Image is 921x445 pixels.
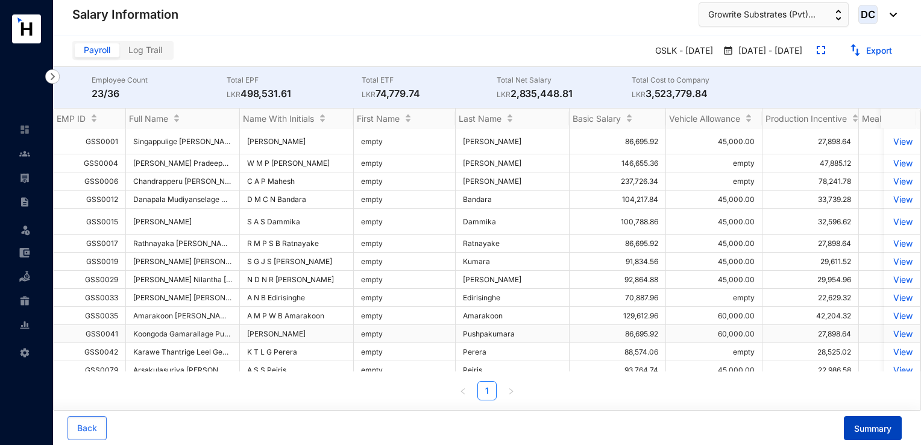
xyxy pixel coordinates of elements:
[10,118,39,142] li: Home
[666,191,762,209] td: 45,000.00
[240,343,354,361] td: K T L G Perera
[501,381,521,400] button: right
[10,142,39,166] li: Contacts
[362,74,497,86] p: Total ETF
[762,128,859,154] td: 27,898.64
[570,128,666,154] td: 86,695.92
[133,239,355,248] span: Rathnayaka [PERSON_NAME] [PERSON_NAME] [PERSON_NAME]
[891,194,913,204] p: View
[54,154,126,172] td: GSS0004
[762,307,859,325] td: 42,204.32
[10,313,39,337] li: Reports
[126,109,240,128] th: Full Name
[354,253,456,271] td: empty
[54,289,126,307] td: GSS0033
[570,271,666,289] td: 92,864.88
[354,325,456,343] td: empty
[570,209,666,235] td: 100,788.86
[19,172,30,183] img: payroll-unselected.b590312f920e76f0c668.svg
[453,381,473,400] button: left
[708,8,816,21] span: Growrite Substrates (Pvt)...
[456,154,570,172] td: [PERSON_NAME]
[891,311,913,321] p: View
[10,190,39,214] li: Contracts
[133,257,252,266] span: [PERSON_NAME] [PERSON_NAME]
[240,128,354,154] td: [PERSON_NAME]
[133,329,267,338] span: Koongoda Gamarallage Pushpakumara
[891,158,913,168] a: View
[666,154,762,172] td: empty
[133,217,192,226] span: [PERSON_NAME]
[849,44,861,56] img: export.331d0dd4d426c9acf19646af862b8729.svg
[570,191,666,209] td: 104,217.84
[10,265,39,289] li: Loan
[817,46,825,54] img: expand.44ba77930b780aef2317a7ddddf64422.svg
[762,209,859,235] td: 32,596.62
[666,172,762,191] td: empty
[240,209,354,235] td: S A S Dammika
[456,343,570,361] td: Perera
[459,388,467,395] span: left
[497,86,632,101] p: 2,835,448.81
[92,86,227,101] p: 23/36
[10,289,39,313] li: Gratuity
[734,45,802,58] p: [DATE] - [DATE]
[666,109,762,128] th: Vehicle Allowance
[133,365,245,374] span: Arsakulasuriya [PERSON_NAME]
[632,86,767,101] p: 3,523,779.84
[362,89,376,101] p: LKR
[699,2,849,27] button: Growrite Substrates (Pvt)...
[840,41,902,60] button: Export
[762,172,859,191] td: 78,241.78
[891,136,913,147] a: View
[227,89,240,101] p: LKR
[666,325,762,343] td: 60,000.00
[632,74,767,86] p: Total Cost to Company
[456,361,570,379] td: Peiris
[501,381,521,400] li: Next Page
[891,238,913,248] a: View
[456,235,570,253] td: Ratnayake
[891,256,913,267] a: View
[19,320,30,330] img: report-unselected.e6a6b4230fc7da01f883.svg
[133,177,303,186] span: Chandrapperu [PERSON_NAME] [PERSON_NAME]
[891,292,913,303] a: View
[54,271,126,289] td: GSS0029
[54,109,126,128] th: EMP ID
[240,109,354,128] th: Name With Initials
[478,382,496,400] a: 1
[54,172,126,191] td: GSS0006
[723,45,734,57] img: payroll-calender.2a2848c9e82147e90922403bdc96c587.svg
[866,45,892,55] a: Export
[456,128,570,154] td: [PERSON_NAME]
[19,271,30,282] img: loan-unselected.d74d20a04637f2d15ab5.svg
[54,209,126,235] td: GSS0015
[129,113,168,124] span: Full Name
[456,271,570,289] td: [PERSON_NAME]
[570,325,666,343] td: 86,695.92
[666,253,762,271] td: 45,000.00
[762,109,859,128] th: Production Incentive
[354,172,456,191] td: empty
[762,325,859,343] td: 27,898.64
[19,347,30,358] img: settings-unselected.1febfda315e6e19643a1.svg
[240,289,354,307] td: A N B Edirisinghe
[669,113,740,124] span: Vehicle Allowance
[92,74,227,86] p: Employee Count
[891,274,913,285] p: View
[891,365,913,375] a: View
[240,307,354,325] td: A M P W B Amarakoon
[570,307,666,325] td: 129,612.96
[84,45,110,55] span: Payroll
[357,113,400,124] span: First Name
[570,289,666,307] td: 70,887.96
[354,271,456,289] td: empty
[133,195,310,204] span: Danapala Mudiyanselage Chamila [PERSON_NAME]
[891,329,913,339] a: View
[247,159,330,168] span: W M P [PERSON_NAME]
[666,289,762,307] td: empty
[570,361,666,379] td: 93,764.74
